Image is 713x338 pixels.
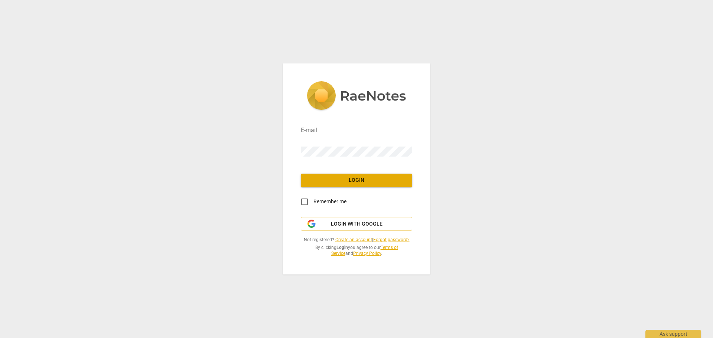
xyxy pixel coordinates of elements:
[301,237,412,243] span: Not registered? |
[301,174,412,187] button: Login
[307,177,406,184] span: Login
[373,237,410,242] a: Forgot password?
[301,245,412,257] span: By clicking you agree to our and .
[301,217,412,231] button: Login with Google
[331,220,382,228] span: Login with Google
[331,245,398,256] a: Terms of Service
[335,237,372,242] a: Create an account
[307,81,406,112] img: 5ac2273c67554f335776073100b6d88f.svg
[313,198,346,206] span: Remember me
[336,245,348,250] b: Login
[645,330,701,338] div: Ask support
[353,251,381,256] a: Privacy Policy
